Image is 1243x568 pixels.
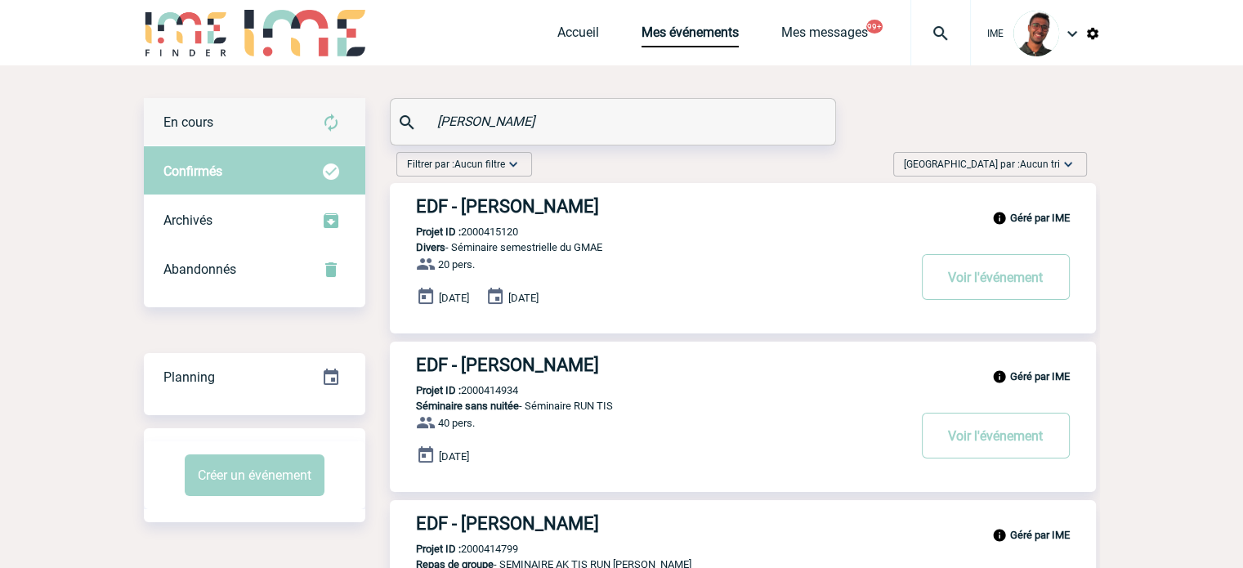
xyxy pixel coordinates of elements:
[390,196,1096,217] a: EDF - [PERSON_NAME]
[439,450,469,463] span: [DATE]
[433,110,797,133] input: Rechercher un événement par son nom
[390,355,1096,375] a: EDF - [PERSON_NAME]
[505,156,521,172] img: baseline_expand_more_white_24dp-b.png
[438,417,475,429] span: 40 pers.
[163,114,213,130] span: En cours
[390,513,1096,534] a: EDF - [PERSON_NAME]
[438,258,475,271] span: 20 pers.
[922,413,1070,458] button: Voir l'événement
[390,226,518,238] p: 2000415120
[390,543,518,555] p: 2000414799
[1060,156,1076,172] img: baseline_expand_more_white_24dp-b.png
[416,384,461,396] b: Projet ID :
[144,196,365,245] div: Retrouvez ici tous les événements que vous avez décidé d'archiver
[1013,11,1059,56] img: 124970-0.jpg
[390,384,518,396] p: 2000414934
[439,292,469,304] span: [DATE]
[163,212,212,228] span: Archivés
[987,28,1004,39] span: IME
[1020,159,1060,170] span: Aucun tri
[144,245,365,294] div: Retrouvez ici tous vos événements annulés
[557,25,599,47] a: Accueil
[454,159,505,170] span: Aucun filtre
[163,369,215,385] span: Planning
[416,543,461,555] b: Projet ID :
[866,20,883,34] button: 99+
[992,211,1007,226] img: info_black_24dp.svg
[416,226,461,238] b: Projet ID :
[185,454,324,496] button: Créer un événement
[144,353,365,402] div: Retrouvez ici tous vos événements organisés par date et état d'avancement
[144,352,365,400] a: Planning
[163,163,222,179] span: Confirmés
[642,25,739,47] a: Mes événements
[163,262,236,277] span: Abandonnés
[781,25,868,47] a: Mes messages
[390,241,906,253] p: - Séminaire semestrielle du GMAE
[992,369,1007,384] img: info_black_24dp.svg
[416,196,906,217] h3: EDF - [PERSON_NAME]
[390,400,906,412] p: - Séminaire RUN TIS
[1010,529,1070,541] b: Géré par IME
[904,156,1060,172] span: [GEOGRAPHIC_DATA] par :
[416,241,445,253] span: Divers
[922,254,1070,300] button: Voir l'événement
[1010,212,1070,224] b: Géré par IME
[992,528,1007,543] img: info_black_24dp.svg
[144,98,365,147] div: Retrouvez ici tous vos évènements avant confirmation
[416,400,519,412] span: Séminaire sans nuitée
[508,292,539,304] span: [DATE]
[416,355,906,375] h3: EDF - [PERSON_NAME]
[1010,370,1070,382] b: Géré par IME
[407,156,505,172] span: Filtrer par :
[144,10,229,56] img: IME-Finder
[416,513,906,534] h3: EDF - [PERSON_NAME]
